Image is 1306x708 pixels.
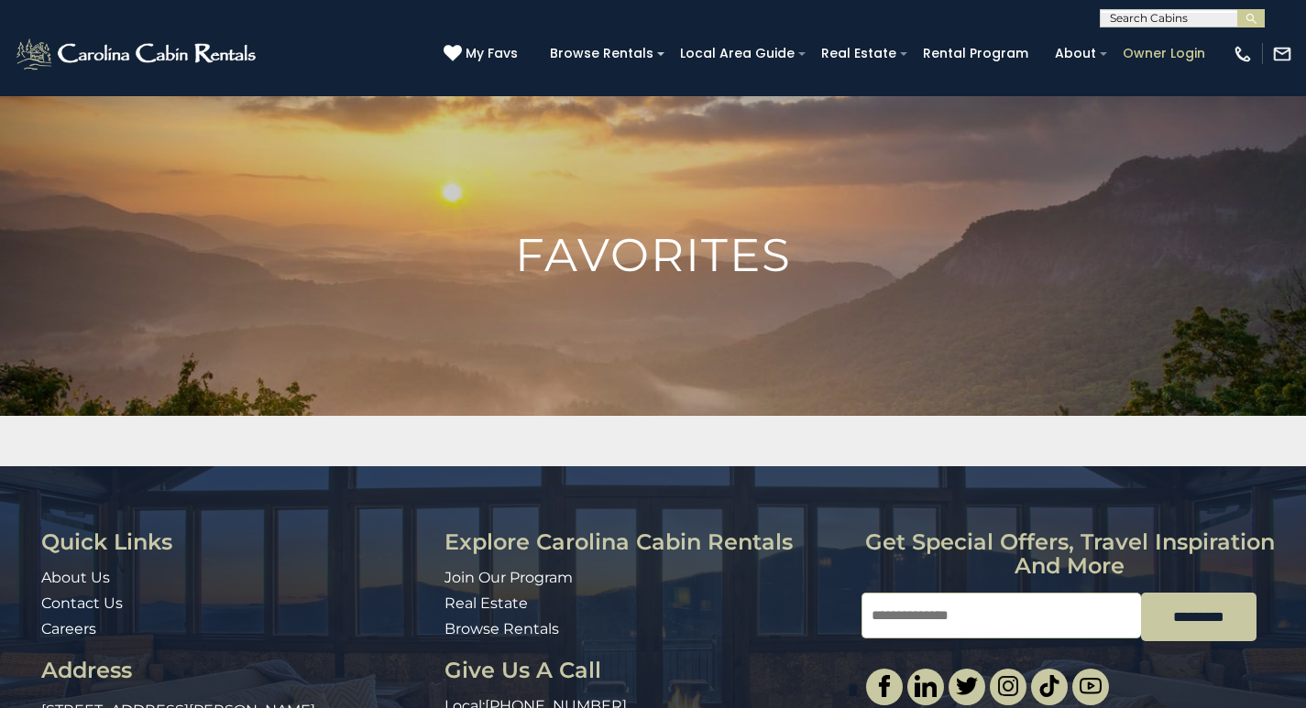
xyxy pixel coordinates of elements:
[873,675,895,697] img: facebook-single.svg
[41,659,431,682] h3: Address
[1114,39,1214,68] a: Owner Login
[862,530,1279,579] h3: Get special offers, travel inspiration and more
[541,39,663,68] a: Browse Rentals
[444,659,848,682] h3: Give Us A Call
[444,530,848,554] h3: Explore Carolina Cabin Rentals
[1080,675,1102,697] img: youtube-light.svg
[1272,44,1292,64] img: mail-regular-white.png
[41,569,110,586] a: About Us
[41,530,431,554] h3: Quick Links
[812,39,905,68] a: Real Estate
[997,675,1019,697] img: instagram-single.svg
[466,44,518,63] span: My Favs
[671,39,804,68] a: Local Area Guide
[914,39,1037,68] a: Rental Program
[444,594,528,612] a: Real Estate
[41,594,123,612] a: Contact Us
[915,675,937,697] img: linkedin-single.svg
[41,620,96,637] a: Careers
[956,675,978,697] img: twitter-single.svg
[1233,44,1253,64] img: phone-regular-white.png
[1046,39,1105,68] a: About
[1038,675,1060,697] img: tiktok.svg
[444,44,522,64] a: My Favs
[444,569,573,586] a: Join Our Program
[444,620,559,637] a: Browse Rentals
[14,36,261,72] img: White-1-2.png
